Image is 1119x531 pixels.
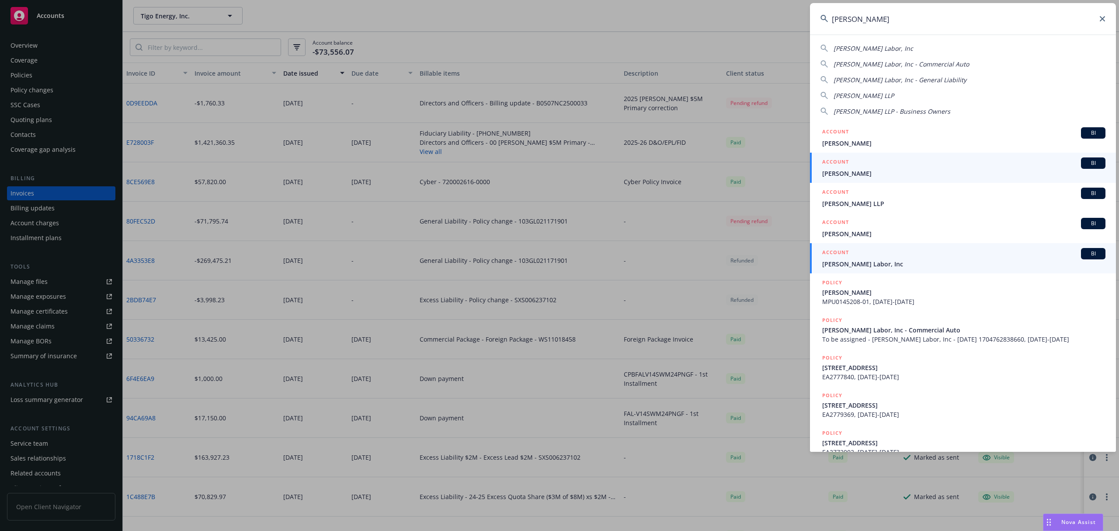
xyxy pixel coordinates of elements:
span: EA2777840, [DATE]-[DATE] [822,372,1105,381]
span: Nova Assist [1061,518,1096,526]
a: POLICY[PERSON_NAME]MPU0145208-01, [DATE]-[DATE] [810,273,1116,311]
span: [PERSON_NAME] [822,229,1105,238]
h5: ACCOUNT [822,127,849,138]
a: ACCOUNTBI[PERSON_NAME] [810,122,1116,153]
span: [PERSON_NAME] [822,169,1105,178]
h5: POLICY [822,353,842,362]
span: [PERSON_NAME] Labor, Inc - Commercial Auto [822,325,1105,335]
span: [STREET_ADDRESS] [822,363,1105,372]
h5: ACCOUNT [822,157,849,168]
span: [PERSON_NAME] Labor, Inc - Commercial Auto [834,60,969,68]
a: POLICY[STREET_ADDRESS]EA2779369, [DATE]-[DATE] [810,386,1116,424]
span: MPU0145208-01, [DATE]-[DATE] [822,297,1105,306]
input: Search... [810,3,1116,35]
span: BI [1084,220,1102,227]
h5: POLICY [822,429,842,437]
h5: ACCOUNT [822,248,849,259]
a: POLICY[STREET_ADDRESS]EA2777840, [DATE]-[DATE] [810,349,1116,386]
span: EA2779369, [DATE]-[DATE] [822,410,1105,419]
span: BI [1084,129,1102,137]
span: [PERSON_NAME] Labor, Inc [834,44,913,52]
a: ACCOUNTBI[PERSON_NAME] Labor, Inc [810,243,1116,273]
a: ACCOUNTBI[PERSON_NAME] [810,153,1116,183]
span: To be assigned - [PERSON_NAME] Labor, Inc - [DATE] 1704762838660, [DATE]-[DATE] [822,335,1105,344]
a: POLICY[PERSON_NAME] Labor, Inc - Commercial AutoTo be assigned - [PERSON_NAME] Labor, Inc - [DATE... [810,311,1116,349]
span: BI [1084,250,1102,258]
span: [PERSON_NAME] Labor, Inc - General Liability [834,76,966,84]
h5: ACCOUNT [822,188,849,198]
span: BI [1084,159,1102,167]
span: [PERSON_NAME] [822,288,1105,297]
span: [STREET_ADDRESS] [822,438,1105,447]
span: [PERSON_NAME] Labor, Inc [822,259,1105,269]
h5: POLICY [822,391,842,400]
span: [PERSON_NAME] [822,139,1105,148]
a: ACCOUNTBI[PERSON_NAME] [810,213,1116,243]
div: Drag to move [1043,514,1054,531]
a: ACCOUNTBI[PERSON_NAME] LLP [810,183,1116,213]
a: POLICY[STREET_ADDRESS]EA2772002, [DATE]-[DATE] [810,424,1116,461]
span: [STREET_ADDRESS] [822,401,1105,410]
h5: ACCOUNT [822,218,849,228]
span: EA2772002, [DATE]-[DATE] [822,447,1105,457]
h5: POLICY [822,316,842,325]
span: [PERSON_NAME] LLP [834,91,894,100]
span: [PERSON_NAME] LLP - Business Owners [834,107,950,115]
h5: POLICY [822,278,842,287]
span: BI [1084,189,1102,197]
button: Nova Assist [1043,514,1103,531]
span: [PERSON_NAME] LLP [822,199,1105,208]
